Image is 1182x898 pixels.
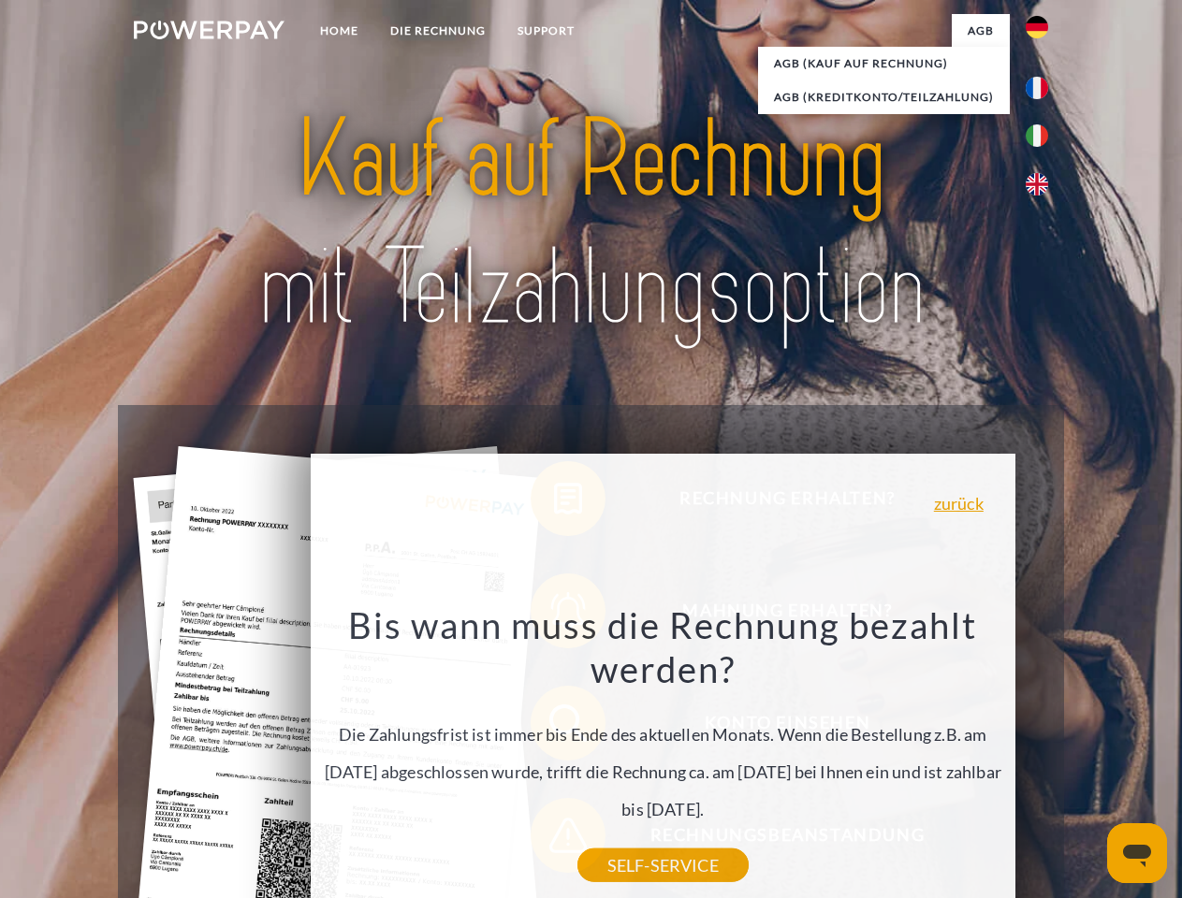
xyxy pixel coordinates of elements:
[952,14,1010,48] a: agb
[502,14,591,48] a: SUPPORT
[577,848,749,882] a: SELF-SERVICE
[1026,173,1048,196] img: en
[304,14,374,48] a: Home
[321,602,1004,692] h3: Bis wann muss die Rechnung bezahlt werden?
[374,14,502,48] a: DIE RECHNUNG
[134,21,285,39] img: logo-powerpay-white.svg
[758,80,1010,114] a: AGB (Kreditkonto/Teilzahlung)
[1026,124,1048,147] img: it
[1107,823,1167,883] iframe: Schaltfläche zum Öffnen des Messaging-Fensters
[1026,77,1048,99] img: fr
[934,495,984,512] a: zurück
[758,47,1010,80] a: AGB (Kauf auf Rechnung)
[1026,16,1048,38] img: de
[321,602,1004,865] div: Die Zahlungsfrist ist immer bis Ende des aktuellen Monats. Wenn die Bestellung z.B. am [DATE] abg...
[179,90,1003,358] img: title-powerpay_de.svg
